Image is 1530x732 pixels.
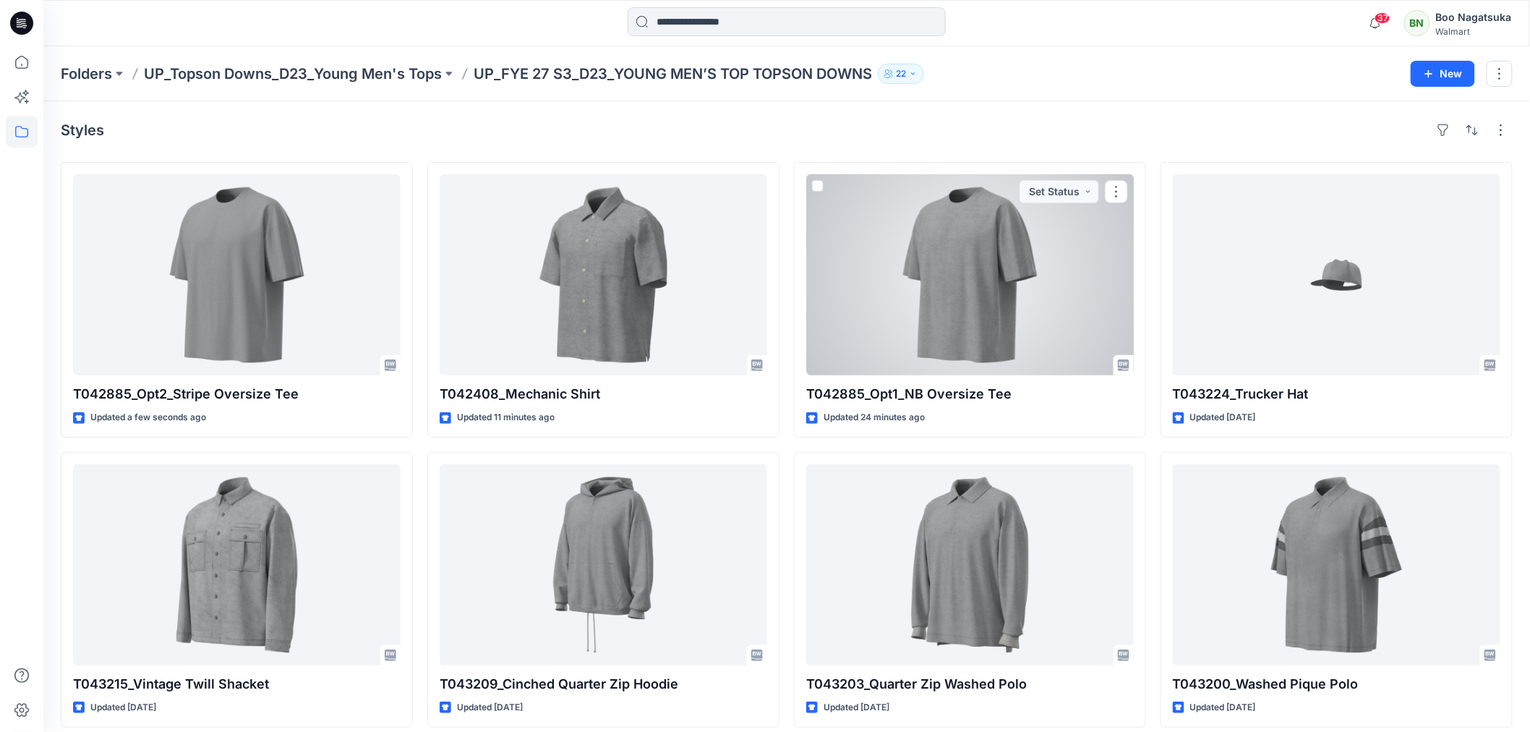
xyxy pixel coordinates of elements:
[1436,26,1512,37] div: Walmart
[73,174,401,375] a: T042885_Opt2_Stripe Oversize Tee
[1173,464,1500,665] a: T043200_Washed Pique Polo
[1404,10,1430,36] div: BN
[440,464,767,665] a: T043209_Cinched Quarter Zip Hoodie
[1190,410,1256,425] p: Updated [DATE]
[440,674,767,694] p: T043209_Cinched Quarter Zip Hoodie
[806,174,1134,375] a: T042885_Opt1_NB Oversize Tee
[806,674,1134,694] p: T043203_Quarter Zip Washed Polo
[1411,61,1475,87] button: New
[90,410,206,425] p: Updated a few seconds ago
[1173,674,1500,694] p: T043200_Washed Pique Polo
[90,700,156,715] p: Updated [DATE]
[824,410,925,425] p: Updated 24 minutes ago
[806,464,1134,665] a: T043203_Quarter Zip Washed Polo
[440,174,767,375] a: T042408_Mechanic Shirt
[1190,700,1256,715] p: Updated [DATE]
[1375,12,1390,24] span: 37
[1436,9,1512,26] div: Boo Nagatsuka
[1173,174,1500,375] a: T043224_Trucker Hat
[474,64,872,84] p: UP_FYE 27 S3_D23_YOUNG MEN’S TOP TOPSON DOWNS
[440,384,767,404] p: T042408_Mechanic Shirt
[144,64,442,84] a: UP_Topson Downs_D23_Young Men's Tops
[824,700,889,715] p: Updated [DATE]
[806,384,1134,404] p: T042885_Opt1_NB Oversize Tee
[457,700,523,715] p: Updated [DATE]
[61,122,104,139] h4: Styles
[896,66,906,82] p: 22
[1173,384,1500,404] p: T043224_Trucker Hat
[73,464,401,665] a: T043215_Vintage Twill Shacket
[457,410,555,425] p: Updated 11 minutes ago
[878,64,924,84] button: 22
[61,64,112,84] a: Folders
[73,674,401,694] p: T043215_Vintage Twill Shacket
[73,384,401,404] p: T042885_Opt2_Stripe Oversize Tee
